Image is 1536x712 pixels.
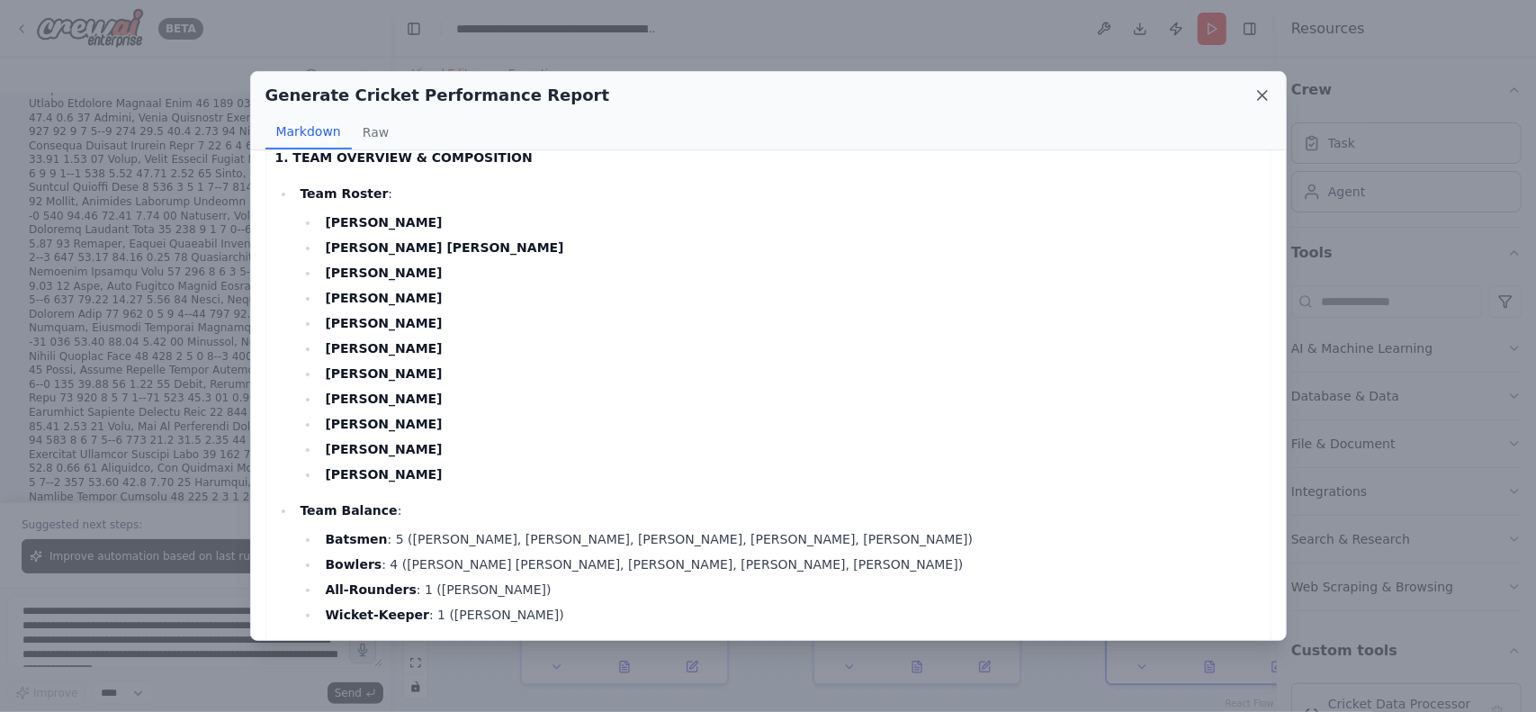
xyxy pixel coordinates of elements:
[325,442,442,456] strong: [PERSON_NAME]
[319,579,1261,600] li: : 1 ([PERSON_NAME])
[325,467,442,482] strong: [PERSON_NAME]
[319,554,1261,575] li: : 4 ([PERSON_NAME] [PERSON_NAME], [PERSON_NAME], [PERSON_NAME], [PERSON_NAME])
[325,532,387,546] strong: Batsmen
[325,417,442,431] strong: [PERSON_NAME]
[325,291,442,305] strong: [PERSON_NAME]
[325,608,429,622] strong: Wicket-Keeper
[300,183,1261,204] p: :
[319,528,1261,550] li: : 5 ([PERSON_NAME], [PERSON_NAME], [PERSON_NAME], [PERSON_NAME], [PERSON_NAME])
[325,392,442,406] strong: [PERSON_NAME]
[300,186,388,201] strong: Team Roster
[300,500,1261,521] p: :
[352,115,400,149] button: Raw
[265,115,352,149] button: Markdown
[325,215,442,230] strong: [PERSON_NAME]
[300,503,397,518] strong: Team Balance
[275,150,533,165] strong: 1. TEAM OVERVIEW & COMPOSITION
[325,366,442,381] strong: [PERSON_NAME]
[325,240,563,255] strong: [PERSON_NAME] [PERSON_NAME]
[325,316,442,330] strong: [PERSON_NAME]
[325,266,442,280] strong: [PERSON_NAME]
[325,582,416,597] strong: All-Rounders
[319,604,1261,626] li: : 1 ([PERSON_NAME])
[325,341,442,356] strong: [PERSON_NAME]
[265,83,610,108] h2: Generate Cricket Performance Report
[325,557,382,572] strong: Bowlers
